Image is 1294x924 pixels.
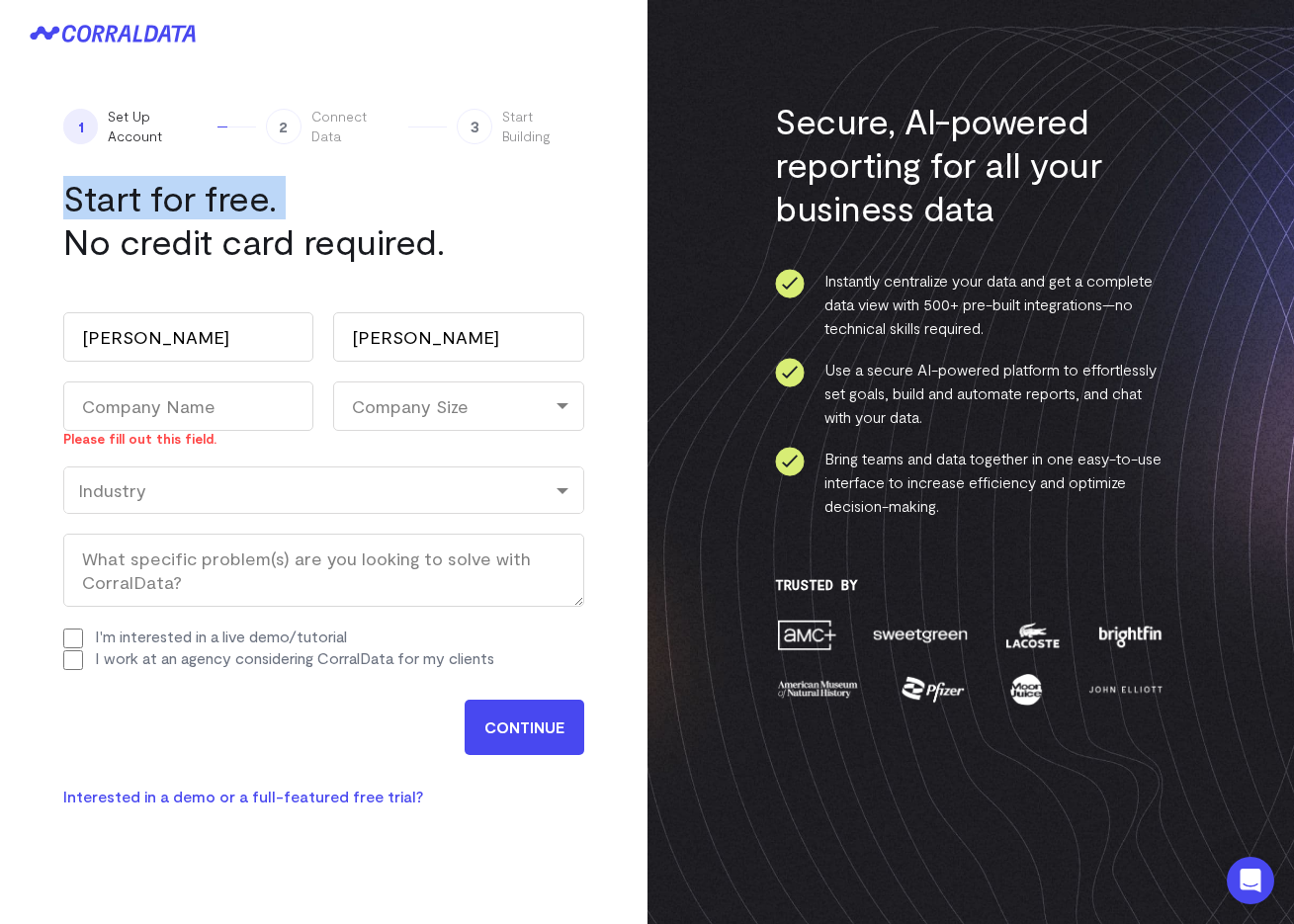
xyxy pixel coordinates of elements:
[78,479,569,501] div: Industry
[333,312,583,362] input: Last Name
[311,107,399,146] span: Connect Data
[63,176,577,263] h1: Start for free. No credit card required.
[63,381,313,431] input: Company Name
[775,577,1165,593] h3: Trusted By
[63,312,313,362] input: First Name
[95,627,347,645] label: I'm interested in a live demo/tutorial
[457,109,491,144] span: 3
[63,109,98,144] span: 1
[775,269,1165,340] li: Instantly centralize your data and get a complete data view with 500+ pre-built integrations—no t...
[775,99,1165,229] h3: Secure, AI-powered reporting for all your business data
[63,431,313,447] div: Please fill out this field.
[63,787,423,805] a: Interested in a demo or a full-featured free trial?
[108,107,207,146] span: Set Up Account
[1227,857,1274,904] div: Open Intercom Messenger
[333,381,583,431] div: Company Size
[775,447,1165,518] li: Bring teams and data together in one easy-to-use interface to increase efficiency and optimize de...
[465,700,584,755] input: CONTINUE
[502,107,584,146] span: Start Building
[95,648,494,667] label: I work at an agency considering CorralData for my clients
[266,109,301,144] span: 2
[775,358,1165,429] li: Use a secure AI-powered platform to effortlessly set goals, build and automate reports, and chat ...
